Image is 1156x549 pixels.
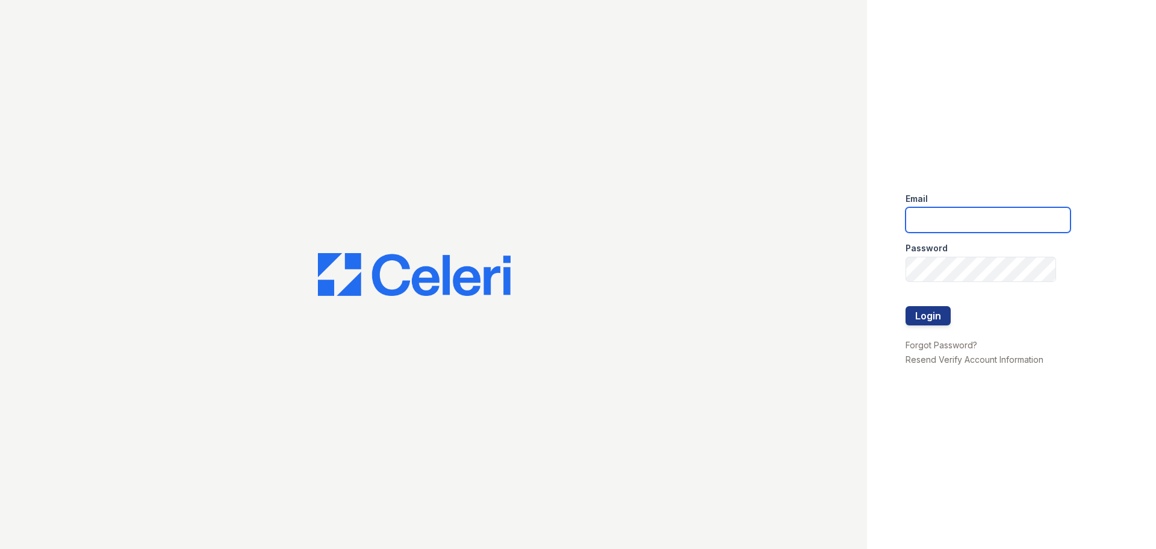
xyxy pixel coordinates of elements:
a: Forgot Password? [906,340,977,350]
a: Resend Verify Account Information [906,354,1043,365]
button: Login [906,306,951,325]
label: Email [906,193,928,205]
label: Password [906,242,948,254]
img: CE_Logo_Blue-a8612792a0a2168367f1c8372b55b34899dd931a85d93a1a3d3e32e68fde9ad4.png [318,253,511,296]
